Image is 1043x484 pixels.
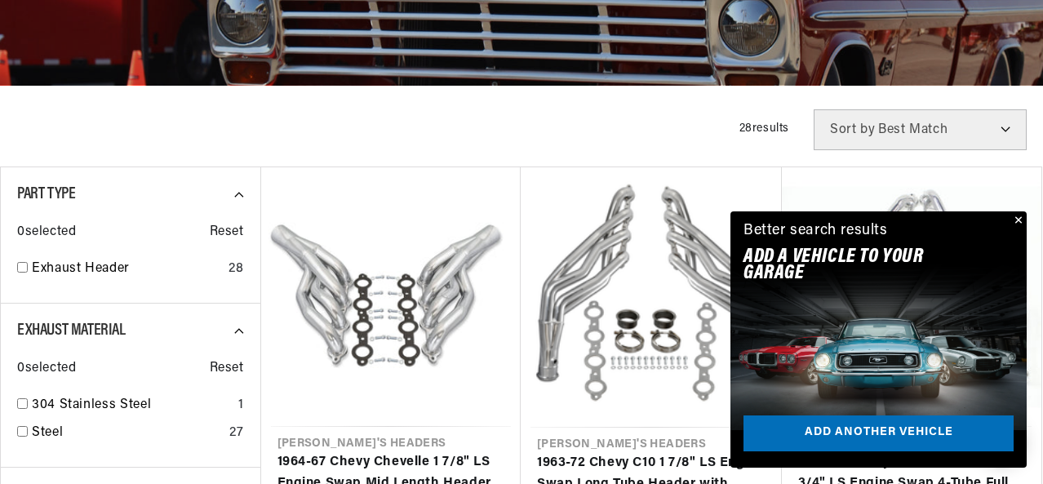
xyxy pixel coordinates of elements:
[32,423,223,444] a: Steel
[229,423,243,444] div: 27
[743,220,888,243] div: Better search results
[210,358,244,380] span: Reset
[17,186,75,202] span: Part Type
[739,122,789,135] span: 28 results
[743,415,1014,452] a: Add another vehicle
[32,395,232,416] a: 304 Stainless Steel
[238,395,244,416] div: 1
[1007,211,1027,231] button: Close
[743,249,973,282] h2: Add A VEHICLE to your garage
[17,322,126,339] span: Exhaust Material
[17,358,76,380] span: 0 selected
[814,109,1027,150] select: Sort by
[210,222,244,243] span: Reset
[32,259,222,280] a: Exhaust Header
[229,259,243,280] div: 28
[830,123,875,136] span: Sort by
[17,222,76,243] span: 0 selected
